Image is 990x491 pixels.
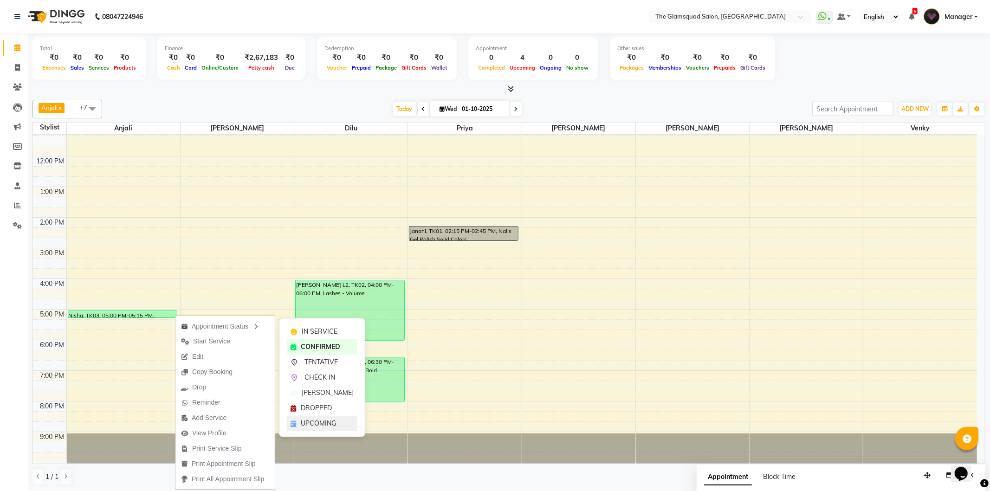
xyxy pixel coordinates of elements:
[324,52,349,63] div: ₹0
[507,65,537,71] span: Upcoming
[80,103,94,111] span: +7
[181,414,188,421] img: add-service.png
[704,469,752,485] span: Appointment
[68,311,177,317] div: Nisha, TK03, 05:00 PM-05:15 PM, Dermalogica FaceFit Mini Facial
[617,45,768,52] div: Other sales
[899,103,931,116] button: ADD NEW
[68,65,86,71] span: Sales
[192,459,256,469] span: Print Appointment Slip
[476,52,507,63] div: 0
[296,280,404,340] div: [PERSON_NAME] L2, TK02, 04:00 PM-06:00 PM, Lashes - Volume
[283,65,297,71] span: Due
[304,373,335,382] span: CHECK IN
[349,52,373,63] div: ₹0
[182,52,199,63] div: ₹0
[39,371,66,381] div: 7:00 PM
[507,52,537,63] div: 4
[712,65,738,71] span: Prepaids
[301,419,336,428] span: UPCOMING
[476,45,591,52] div: Appointment
[39,432,66,442] div: 9:00 PM
[175,318,275,334] div: Appointment Status
[863,123,977,134] span: Venky
[111,65,138,71] span: Products
[349,65,373,71] span: Prepaid
[324,45,449,52] div: Redemption
[924,8,940,25] img: Manager
[459,102,506,116] input: 2025-10-01
[40,52,68,63] div: ₹0
[301,342,340,352] span: CONFIRMED
[192,444,242,453] span: Print Service Slip
[192,474,264,484] span: Print All Appointment Slip
[86,65,111,71] span: Services
[684,52,712,63] div: ₹0
[617,65,646,71] span: Packages
[408,123,521,134] span: Priya
[812,102,893,116] input: Search Appointment
[86,52,111,63] div: ₹0
[951,454,981,482] iframe: chat widget
[684,65,712,71] span: Vouchers
[476,65,507,71] span: Completed
[564,52,591,63] div: 0
[181,323,188,330] img: apt_status.png
[750,123,863,134] span: [PERSON_NAME]
[301,403,332,413] span: DROPPED
[246,65,277,71] span: Petty cash
[40,45,138,52] div: Total
[522,123,635,134] span: [PERSON_NAME]
[192,352,203,362] span: Edit
[68,52,86,63] div: ₹0
[564,65,591,71] span: No show
[738,65,768,71] span: Gift Cards
[41,104,58,111] span: Anjali
[537,65,564,71] span: Ongoing
[302,327,337,336] span: IN SERVICE
[399,65,429,71] span: Gift Cards
[67,123,180,134] span: Anjali
[646,52,684,63] div: ₹0
[241,52,282,63] div: ₹2,67,183
[39,218,66,227] div: 2:00 PM
[182,65,199,71] span: Card
[763,472,796,481] span: Block Time
[181,476,188,483] img: printall.png
[192,367,233,377] span: Copy Booking
[537,52,564,63] div: 0
[199,65,241,71] span: Online/Custom
[102,4,143,30] b: 08047224946
[324,65,349,71] span: Voucher
[165,52,182,63] div: ₹0
[617,52,646,63] div: ₹0
[181,123,294,134] span: [PERSON_NAME]
[39,187,66,197] div: 1:00 PM
[39,340,66,350] div: 6:00 PM
[304,357,338,367] span: TENTATIVE
[192,413,226,423] span: Add Service
[181,460,188,467] img: printapt.png
[39,401,66,411] div: 8:00 PM
[111,52,138,63] div: ₹0
[39,310,66,319] div: 5:00 PM
[429,52,449,63] div: ₹0
[945,12,972,22] span: Manager
[282,52,298,63] div: ₹0
[35,156,66,166] div: 12:00 PM
[294,123,408,134] span: Dilu
[40,65,68,71] span: Expenses
[165,45,298,52] div: Finance
[58,104,62,111] a: x
[302,388,354,398] span: [PERSON_NAME]
[429,65,449,71] span: Wallet
[646,65,684,71] span: Memberships
[45,472,58,482] span: 1 / 1
[409,226,518,240] div: Janani, TK01, 02:15 PM-02:45 PM, Nails Gel Polish Solid Colors
[33,123,66,132] div: Stylist
[912,8,918,14] span: 6
[373,52,399,63] div: ₹0
[438,105,459,112] span: Wed
[192,382,206,392] span: Drop
[393,102,416,116] span: Today
[373,65,399,71] span: Package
